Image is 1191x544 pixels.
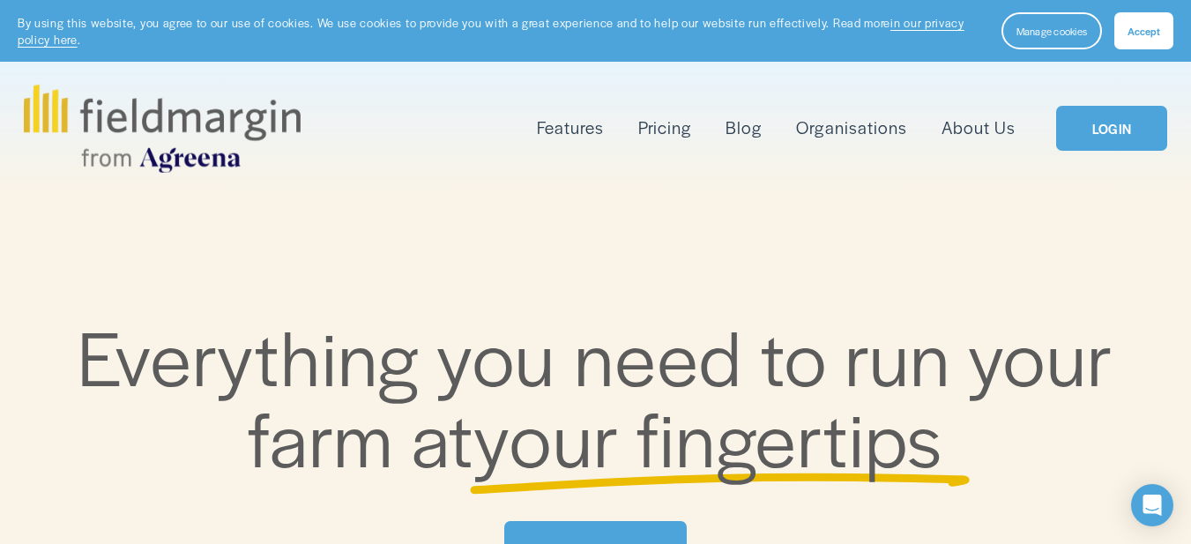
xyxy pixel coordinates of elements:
a: Organisations [796,114,906,142]
p: By using this website, you agree to our use of cookies. We use cookies to provide you with a grea... [18,14,984,48]
img: fieldmargin.com [24,85,301,173]
a: Pricing [638,114,691,142]
span: Accept [1128,24,1160,38]
a: Blog [726,114,762,142]
button: Accept [1114,12,1173,49]
span: your fingertips [473,384,943,489]
span: Manage cookies [1016,24,1087,38]
a: LOGIN [1056,106,1167,151]
a: folder dropdown [537,114,604,142]
button: Manage cookies [1001,12,1102,49]
a: About Us [942,114,1016,142]
span: Everything you need to run your farm at [78,302,1131,489]
div: Open Intercom Messenger [1131,484,1173,526]
span: Features [537,116,604,140]
a: in our privacy policy here [18,14,964,48]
